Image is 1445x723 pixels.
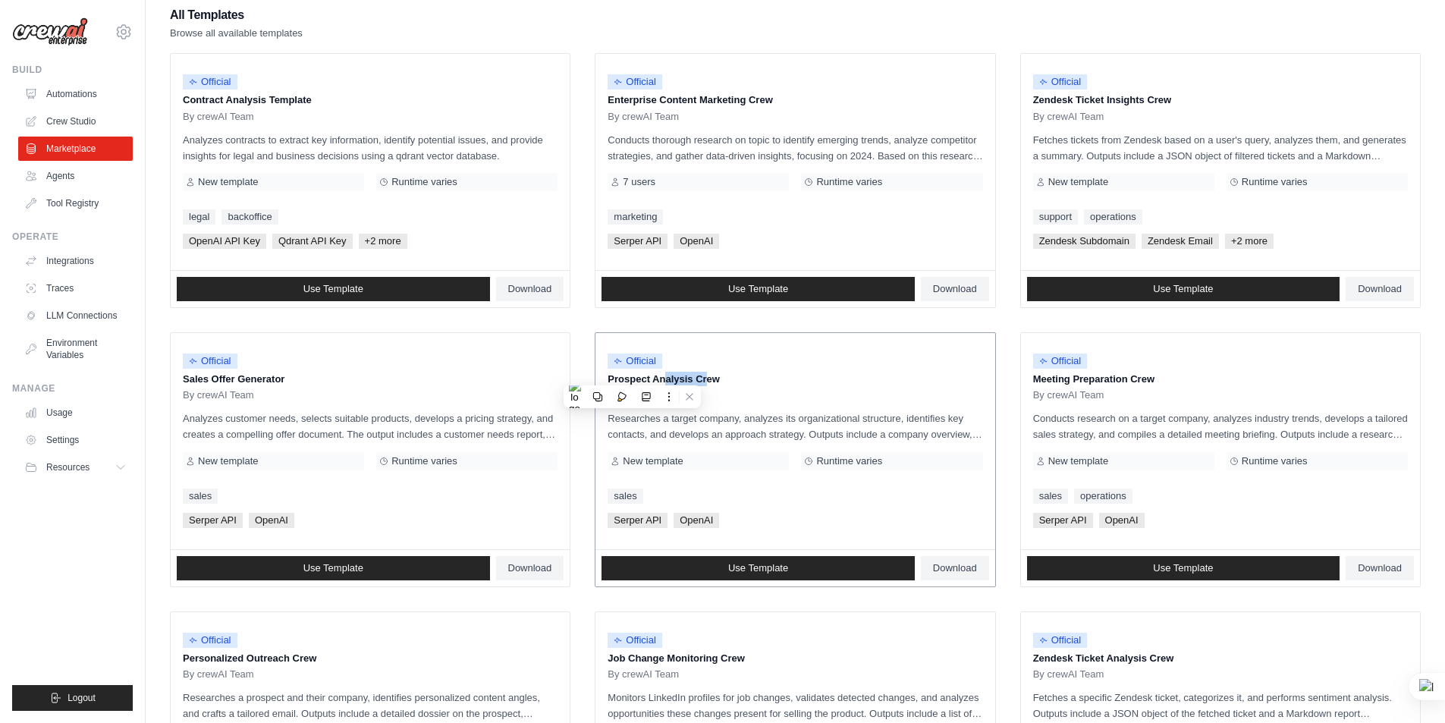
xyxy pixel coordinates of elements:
div: Build [12,64,133,76]
a: legal [183,209,215,225]
a: operations [1084,209,1142,225]
p: Analyzes contracts to extract key information, identify potential issues, and provide insights fo... [183,132,558,164]
p: Fetches a specific Zendesk ticket, categorizes it, and performs sentiment analysis. Outputs inclu... [1033,690,1408,721]
a: Use Template [177,556,490,580]
span: New template [623,455,683,467]
span: New template [198,176,258,188]
p: Monitors LinkedIn profiles for job changes, validates detected changes, and analyzes opportunitie... [608,690,982,721]
span: OpenAI [1099,513,1145,528]
span: Serper API [1033,513,1093,528]
a: Integrations [18,249,133,273]
button: Logout [12,685,133,711]
span: Official [608,354,662,369]
a: Use Template [177,277,490,301]
img: Logo [12,17,88,46]
p: Browse all available templates [170,26,303,41]
span: Serper API [183,513,243,528]
span: Use Template [303,283,363,295]
span: Download [1358,283,1402,295]
a: Download [1346,556,1414,580]
span: By crewAI Team [183,111,254,123]
button: Resources [18,455,133,479]
span: OpenAI [674,234,719,249]
span: Download [508,283,552,295]
span: Runtime varies [1242,176,1308,188]
a: LLM Connections [18,303,133,328]
span: +2 more [359,234,407,249]
span: Qdrant API Key [272,234,353,249]
p: Sales Offer Generator [183,372,558,387]
span: Official [183,354,237,369]
a: Automations [18,82,133,106]
span: Resources [46,461,90,473]
span: OpenAI API Key [183,234,266,249]
span: By crewAI Team [608,668,679,681]
span: Official [183,633,237,648]
span: By crewAI Team [183,668,254,681]
span: Official [1033,354,1088,369]
a: Download [1346,277,1414,301]
span: Download [933,562,977,574]
span: Logout [68,692,96,704]
span: Official [1033,633,1088,648]
a: Use Template [1027,556,1340,580]
span: New template [198,455,258,467]
p: Zendesk Ticket Insights Crew [1033,93,1408,108]
a: backoffice [221,209,278,225]
span: Runtime varies [391,455,457,467]
span: Official [1033,74,1088,90]
span: +2 more [1225,234,1274,249]
a: sales [608,489,642,504]
a: Agents [18,164,133,188]
span: Download [933,283,977,295]
span: Official [183,74,237,90]
span: Serper API [608,234,668,249]
p: Enterprise Content Marketing Crew [608,93,982,108]
a: Environment Variables [18,331,133,367]
span: Serper API [608,513,668,528]
span: Official [608,74,662,90]
a: Tool Registry [18,191,133,215]
span: By crewAI Team [608,111,679,123]
a: Download [496,556,564,580]
a: Crew Studio [18,109,133,134]
a: support [1033,209,1078,225]
span: By crewAI Team [1033,668,1104,681]
span: Runtime varies [816,455,882,467]
span: Zendesk Email [1142,234,1219,249]
span: Use Template [1153,283,1213,295]
span: New template [1048,176,1108,188]
p: Contract Analysis Template [183,93,558,108]
p: Researches a target company, analyzes its organizational structure, identifies key contacts, and ... [608,410,982,442]
p: Analyzes customer needs, selects suitable products, develops a pricing strategy, and creates a co... [183,410,558,442]
p: Conducts thorough research on topic to identify emerging trends, analyze competitor strategies, a... [608,132,982,164]
p: Fetches tickets from Zendesk based on a user's query, analyzes them, and generates a summary. Out... [1033,132,1408,164]
span: By crewAI Team [1033,389,1104,401]
span: Runtime varies [816,176,882,188]
a: Settings [18,428,133,452]
a: marketing [608,209,663,225]
a: Use Template [1027,277,1340,301]
span: Use Template [728,283,788,295]
div: Manage [12,382,133,395]
p: Conducts research on a target company, analyzes industry trends, develops a tailored sales strate... [1033,410,1408,442]
a: Use Template [602,277,915,301]
p: Researches a prospect and their company, identifies personalized content angles, and crafts a tai... [183,690,558,721]
span: Use Template [728,562,788,574]
a: sales [1033,489,1068,504]
span: 7 users [623,176,655,188]
span: New template [1048,455,1108,467]
a: Marketplace [18,137,133,161]
a: Download [496,277,564,301]
div: Operate [12,231,133,243]
a: sales [183,489,218,504]
span: Use Template [1153,562,1213,574]
span: Download [508,562,552,574]
span: By crewAI Team [1033,111,1104,123]
span: Use Template [303,562,363,574]
a: Usage [18,401,133,425]
p: Meeting Preparation Crew [1033,372,1408,387]
a: Use Template [602,556,915,580]
span: OpenAI [249,513,294,528]
span: Official [608,633,662,648]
